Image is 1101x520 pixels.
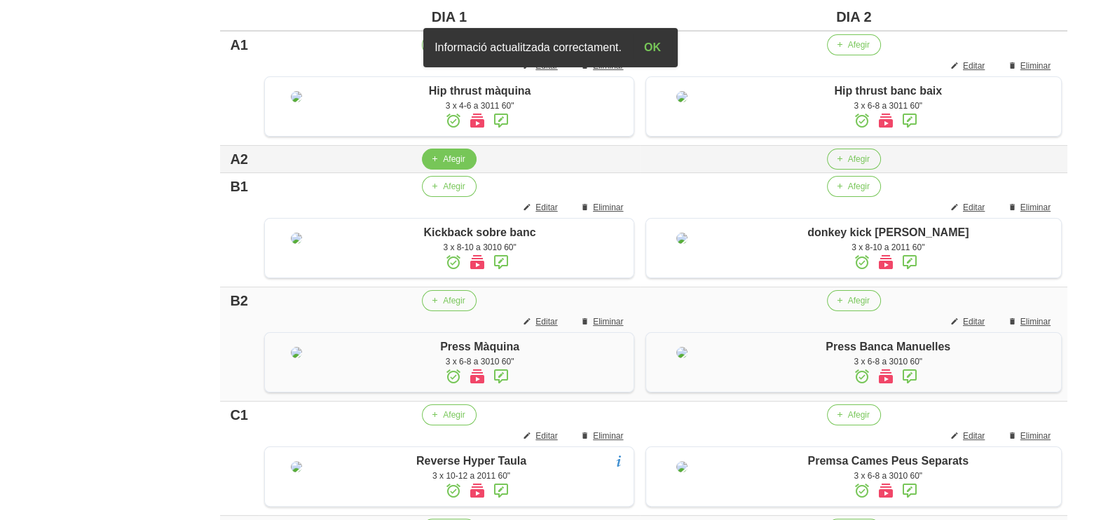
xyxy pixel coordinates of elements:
[264,6,635,27] div: DIA 1
[942,311,996,332] button: Editar
[226,34,253,55] div: A1
[424,226,536,238] span: Kickback sobre banc
[676,347,688,358] img: 8ea60705-12ae-42e8-83e1-4ba62b1261d5%2Factivities%2F58578-press-banca-manuelles-png.png
[827,34,881,55] button: Afegir
[333,470,627,482] div: 3 x 10-12 a 2011 60"
[226,290,253,311] div: B2
[807,455,968,467] span: Premsa Cames Peus Separats
[633,34,672,62] button: OK
[226,404,253,425] div: C1
[333,241,627,254] div: 3 x 8-10 a 3010 60"
[226,176,253,197] div: B1
[848,294,870,307] span: Afegir
[423,34,633,62] div: Informació actualitzada correctament.
[422,404,476,425] button: Afegir
[827,404,881,425] button: Afegir
[942,197,996,218] button: Editar
[291,91,302,102] img: 8ea60705-12ae-42e8-83e1-4ba62b1261d5%2Factivities%2Fhip%20thrsut%20maquina.jpg
[827,290,881,311] button: Afegir
[807,226,969,238] span: donkey kick [PERSON_NAME]
[514,425,568,446] button: Editar
[848,409,870,421] span: Afegir
[834,85,942,97] span: Hip thrust banc baix
[963,60,985,72] span: Editar
[535,430,557,442] span: Editar
[722,241,1054,254] div: 3 x 8-10 a 2011 60"
[422,176,476,197] button: Afegir
[572,197,634,218] button: Eliminar
[1020,201,1051,214] span: Eliminar
[676,91,688,102] img: 8ea60705-12ae-42e8-83e1-4ba62b1261d5%2Factivities%2Fdelcline%20bench%20hip%20thrust.jpg
[999,197,1062,218] button: Eliminar
[999,55,1062,76] button: Eliminar
[226,149,253,170] div: A2
[676,233,688,244] img: 8ea60705-12ae-42e8-83e1-4ba62b1261d5%2Factivities%2FSmith-Machine-Donkey-Kick.jpg
[440,341,519,353] span: Press Màquina
[535,315,557,328] span: Editar
[827,149,881,170] button: Afegir
[676,461,688,472] img: 8ea60705-12ae-42e8-83e1-4ba62b1261d5%2Factivities%2F85028-premsa-cames-peus-real-separats-jpg.jpg
[1020,430,1051,442] span: Eliminar
[963,430,985,442] span: Editar
[999,425,1062,446] button: Eliminar
[963,201,985,214] span: Editar
[422,290,476,311] button: Afegir
[333,355,627,368] div: 3 x 6-8 a 3010 60"
[572,311,634,332] button: Eliminar
[291,233,302,244] img: 8ea60705-12ae-42e8-83e1-4ba62b1261d5%2Factivities%2Fkickback%20banc.jpg
[422,149,476,170] button: Afegir
[443,409,465,421] span: Afegir
[443,180,465,193] span: Afegir
[722,470,1054,482] div: 3 x 6-8 a 3010 60"
[443,294,465,307] span: Afegir
[514,311,568,332] button: Editar
[514,197,568,218] button: Editar
[848,153,870,165] span: Afegir
[429,85,531,97] span: Hip thrust màquina
[291,461,302,472] img: 8ea60705-12ae-42e8-83e1-4ba62b1261d5%2Factivities%2Freverse%20hyper.jpg
[942,55,996,76] button: Editar
[593,315,623,328] span: Eliminar
[848,39,870,51] span: Afegir
[942,425,996,446] button: Editar
[593,201,623,214] span: Eliminar
[333,100,627,112] div: 3 x 4-6 a 3011 60"
[827,176,881,197] button: Afegir
[999,311,1062,332] button: Eliminar
[848,180,870,193] span: Afegir
[722,100,1054,112] div: 3 x 6-8 a 3011 60"
[1020,315,1051,328] span: Eliminar
[722,355,1054,368] div: 3 x 6-8 a 3010 60"
[535,201,557,214] span: Editar
[572,425,634,446] button: Eliminar
[291,347,302,358] img: 8ea60705-12ae-42e8-83e1-4ba62b1261d5%2Factivities%2F83984-press-maquina-jpg.jpg
[1020,60,1051,72] span: Eliminar
[963,315,985,328] span: Editar
[443,153,465,165] span: Afegir
[593,430,623,442] span: Eliminar
[826,341,950,353] span: Press Banca Manuelles
[645,6,1062,27] div: DIA 2
[416,455,526,467] span: Reverse Hyper Taula
[422,34,476,55] button: Afegir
